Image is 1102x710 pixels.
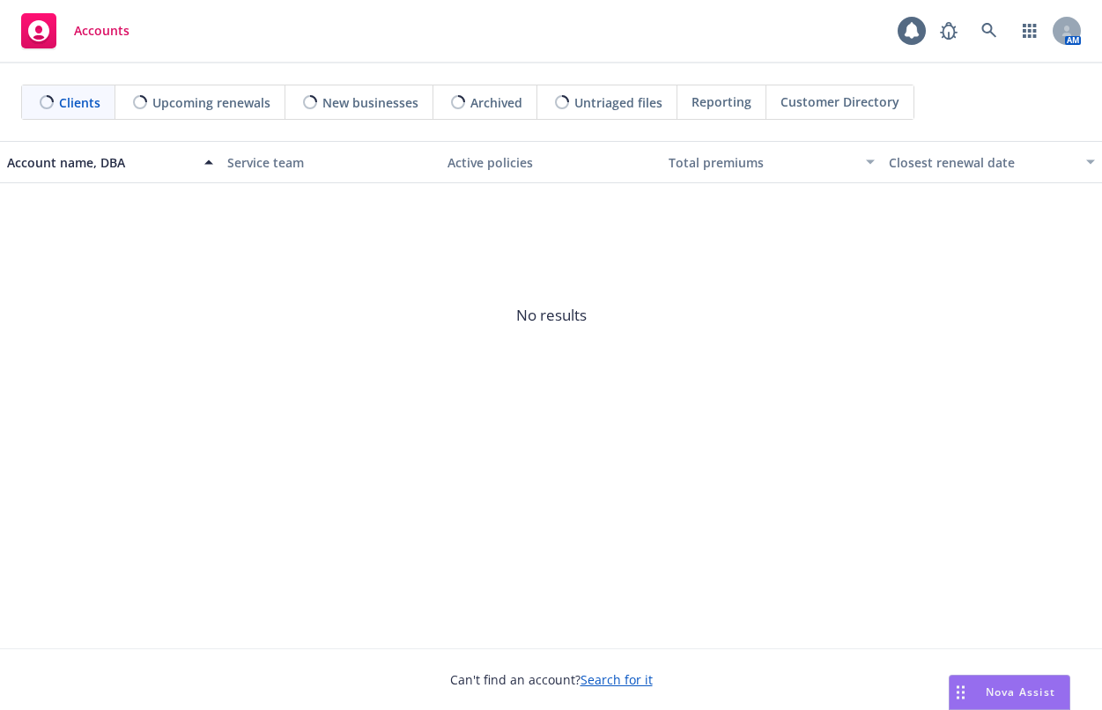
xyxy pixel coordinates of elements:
[227,153,433,172] div: Service team
[74,24,129,38] span: Accounts
[949,675,1070,710] button: Nova Assist
[986,684,1055,699] span: Nova Assist
[14,6,137,55] a: Accounts
[470,93,522,112] span: Archived
[574,93,662,112] span: Untriaged files
[7,153,194,172] div: Account name, DBA
[972,13,1007,48] a: Search
[889,153,1076,172] div: Closest renewal date
[662,141,882,183] button: Total premiums
[450,670,653,689] span: Can't find an account?
[581,671,653,688] a: Search for it
[692,92,751,111] span: Reporting
[669,153,855,172] div: Total premiums
[447,153,654,172] div: Active policies
[220,141,440,183] button: Service team
[950,676,972,709] div: Drag to move
[152,93,270,112] span: Upcoming renewals
[1012,13,1047,48] a: Switch app
[780,92,899,111] span: Customer Directory
[931,13,966,48] a: Report a Bug
[882,141,1102,183] button: Closest renewal date
[440,141,661,183] button: Active policies
[322,93,418,112] span: New businesses
[59,93,100,112] span: Clients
